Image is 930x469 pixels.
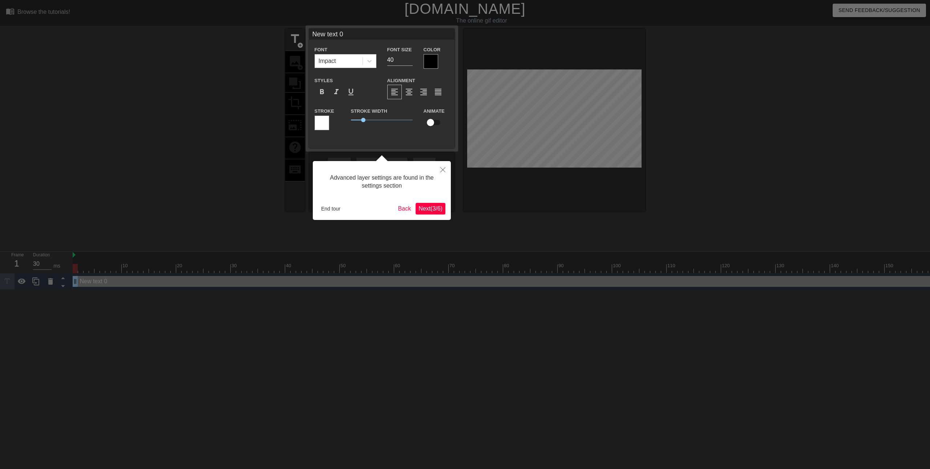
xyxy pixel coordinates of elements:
[435,161,451,178] button: Close
[416,203,445,215] button: Next
[418,205,442,212] span: Next ( 3 / 6 )
[318,203,343,214] button: End tour
[318,167,445,197] div: Advanced layer settings are found in the settings section
[395,203,414,215] button: Back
